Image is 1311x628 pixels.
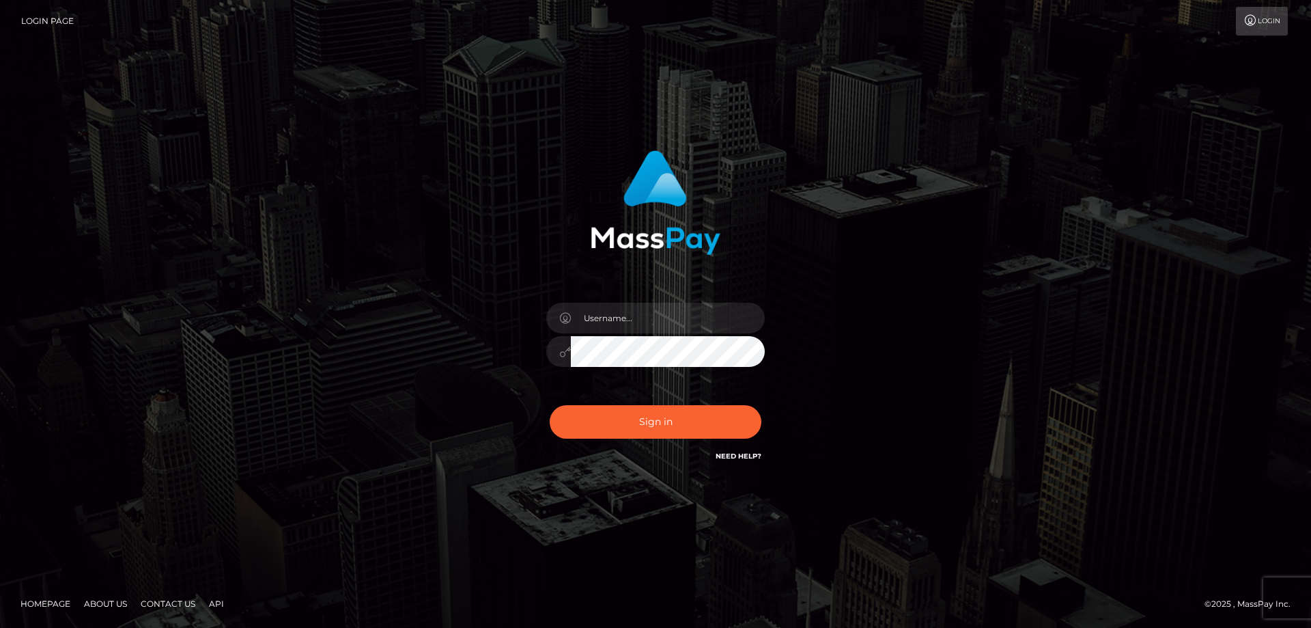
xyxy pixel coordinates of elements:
a: Login Page [21,7,74,36]
a: Contact Us [135,593,201,614]
img: MassPay Login [591,150,720,255]
a: Login [1236,7,1288,36]
div: © 2025 , MassPay Inc. [1204,597,1301,612]
a: Need Help? [716,452,761,461]
button: Sign in [550,405,761,439]
a: About Us [79,593,132,614]
a: API [203,593,229,614]
a: Homepage [15,593,76,614]
input: Username... [571,303,765,333]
